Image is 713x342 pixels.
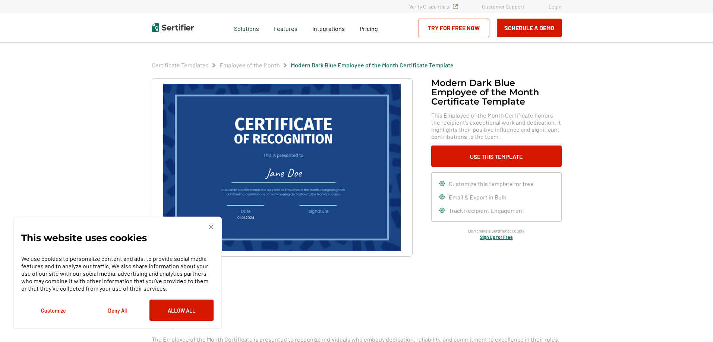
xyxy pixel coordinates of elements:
[419,19,489,37] a: Try for Free Now
[468,227,525,234] span: Don’t have a Sertifier account?
[431,146,562,167] button: Use This Template
[291,61,454,68] a: Modern Dark Blue Employee of the Month Certificate Template
[497,19,562,37] button: Schedule a Demo
[163,84,400,251] img: Modern Dark Blue Employee of the Month Certificate Template
[149,300,214,321] button: Allow All
[152,61,209,68] a: Certificate Templates
[312,25,345,32] span: Integrations
[360,25,378,32] span: Pricing
[220,61,280,68] a: Employee of the Month
[549,3,562,10] a: Login
[449,180,534,187] span: Customize this template for free
[676,306,713,342] iframe: Chat Widget
[482,3,524,10] a: Customer Support
[480,234,513,240] a: Sign Up for Free
[409,3,458,10] a: Verify Credentials
[209,225,214,229] img: Cookie Popup Close
[360,23,378,32] a: Pricing
[274,23,297,32] span: Features
[453,4,458,9] img: Verified
[21,255,214,292] p: We use cookies to personalize content and ads, to provide social media features and to analyze ou...
[85,300,149,321] button: Deny All
[234,23,259,32] span: Solutions
[449,207,524,214] span: Track Recipient Engagement
[152,23,194,32] img: Sertifier | Digital Credentialing Platform
[21,300,85,321] button: Customize
[431,112,562,140] span: This Employee of the Month Certificate honors the recipient’s exceptional work and dedication. It...
[21,234,147,242] p: This website uses cookies
[431,78,562,106] h1: Modern Dark Blue Employee of the Month Certificate Template
[312,23,345,32] a: Integrations
[449,194,506,201] span: Email & Export in Bulk
[152,61,454,69] div: Breadcrumb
